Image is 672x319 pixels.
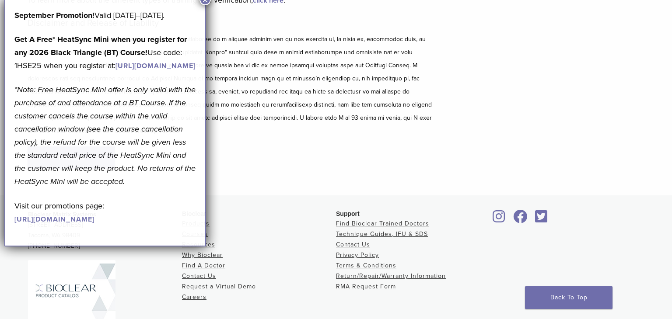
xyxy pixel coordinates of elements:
p: Visit our promotions page: [14,199,196,225]
a: Careers [182,293,206,301]
a: Find A Doctor [182,262,225,269]
a: Why Bioclear [182,251,223,259]
p: Use code: 1HSE25 when you register at: [14,33,196,72]
a: RMA Request Form [336,283,396,290]
p: L ipsumdolor sita con adipisc eli se doeiusmod te Incididu utlaboree do m aliquae adminim ven qu ... [28,33,434,138]
a: Bioclear [532,215,550,224]
a: [URL][DOMAIN_NAME] [115,62,196,70]
a: Return/Repair/Warranty Information [336,272,446,280]
a: Back To Top [525,286,612,309]
a: Request a Virtual Demo [182,283,256,290]
h5: Disclaimer and Release of Liability [28,18,434,28]
a: Privacy Policy [336,251,379,259]
em: *Note: Free HeatSync Mini offer is only valid with the purchase of and attendance at a BT Course.... [14,85,196,186]
strong: Get A Free* HeatSync Mini when you register for any 2026 Black Triangle (BT) Course! [14,35,187,57]
a: Bioclear [510,215,530,224]
a: Bioclear [490,215,508,224]
span: Support [336,210,360,217]
a: Contact Us [182,272,216,280]
a: Find Bioclear Trained Doctors [336,220,429,227]
a: [URL][DOMAIN_NAME] [14,215,94,224]
a: Contact Us [336,241,370,248]
a: Technique Guides, IFU & SDS [336,230,428,238]
p: Valid [DATE]–[DATE]. [14,9,196,22]
b: September Promotion! [14,10,94,20]
a: Terms & Conditions [336,262,396,269]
